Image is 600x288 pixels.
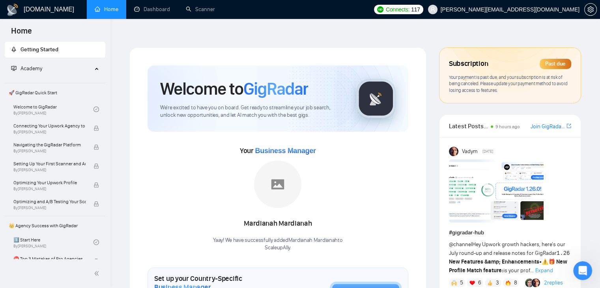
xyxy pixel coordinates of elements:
p: ScaleupAlly . [213,244,342,252]
span: fund-projection-screen [11,65,17,71]
a: setting [584,6,597,13]
span: ⚠️ [542,258,548,265]
span: We're excited to have you on board. Get ready to streamline your job search, unlock new opportuni... [160,104,344,119]
a: 1️⃣ Start HereBy[PERSON_NAME] [13,234,93,251]
img: upwork-logo.png [377,6,383,13]
a: dashboardDashboard [134,6,170,13]
span: lock [93,144,99,150]
span: export [566,123,571,129]
span: 117 [411,5,420,14]
div: Yaay! We have successfully added Mardianah Mardianah to [213,237,342,252]
span: double-left [94,269,102,277]
button: setting [584,3,597,16]
li: Getting Started [5,42,105,58]
span: Academy [21,65,42,72]
span: Home [5,25,38,42]
span: 6 [478,279,481,287]
img: 🙌 [451,280,457,286]
span: Vadym [462,147,477,156]
span: 5 [460,279,463,287]
span: By [PERSON_NAME] [13,187,86,191]
h1: Welcome to [160,78,308,99]
span: lock [93,201,99,207]
span: Your payment is past due, and your subscription is at risk of being canceled. Please update your ... [449,74,568,93]
div: Mardianah Mardianah [213,217,342,230]
span: Latest Posts from the GigRadar Community [449,121,488,131]
div: Past due [540,59,571,69]
span: Navigating the GigRadar Platform [13,141,86,149]
span: check-circle [93,107,99,112]
a: Welcome to GigRadarBy[PERSON_NAME] [13,101,93,118]
h1: # gigradar-hub [449,228,571,237]
span: 🚀 GigRadar Quick Start [6,85,105,101]
span: By [PERSON_NAME] [13,130,86,135]
span: Optimizing Your Upwork Profile [13,179,86,187]
span: @channel [449,241,472,248]
span: lock [93,163,99,169]
span: Expand [535,267,553,274]
img: 🔥 [505,280,511,286]
span: lock [93,182,99,188]
img: 👍 [487,280,493,286]
span: Setting Up Your First Scanner and Auto-Bidder [13,160,86,168]
span: user [430,7,436,12]
span: Your [240,146,316,155]
span: 🎁 [548,258,555,265]
span: Connects: [386,5,409,14]
span: Academy [11,65,42,72]
span: By [PERSON_NAME] [13,168,86,172]
iframe: Intercom live chat [573,261,592,280]
img: logo [6,4,19,16]
span: 3 [496,279,499,287]
span: 9 hours ago [495,124,520,129]
span: Connecting Your Upwork Agency to GigRadar [13,122,86,130]
span: 👑 Agency Success with GigRadar [6,218,105,234]
a: homeHome [95,6,118,13]
a: export [566,122,571,130]
code: 1.26 [557,250,570,256]
span: By [PERSON_NAME] [13,206,86,210]
img: gigradar-logo.png [356,79,396,118]
span: lock [93,125,99,131]
a: Join GigRadar Slack Community [531,122,565,131]
img: Alex B [525,279,534,287]
a: searchScanner [186,6,215,13]
span: Hey Upwork growth hackers, here's our July round-up and release notes for GigRadar • is your prof... [449,241,570,274]
span: [DATE] [482,148,493,155]
span: check-circle [93,239,99,245]
img: placeholder.png [254,161,301,208]
span: Getting Started [21,46,58,53]
span: By [PERSON_NAME] [13,149,86,153]
span: Business Manager [255,147,316,155]
a: 2replies [544,279,563,287]
strong: New Features &amp; Enhancements [449,258,539,265]
span: GigRadar [243,78,308,99]
span: Subscription [449,57,488,71]
span: lock [93,258,99,264]
span: rocket [11,47,17,52]
span: Optimizing and A/B Testing Your Scanner for Better Results [13,198,86,206]
span: 8 [514,279,517,287]
img: ❤️ [469,280,475,286]
span: ⛔ Top 3 Mistakes of Pro Agencies [13,255,86,263]
img: Vadym [449,147,458,156]
img: F09AC4U7ATU-image.png [449,159,544,223]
